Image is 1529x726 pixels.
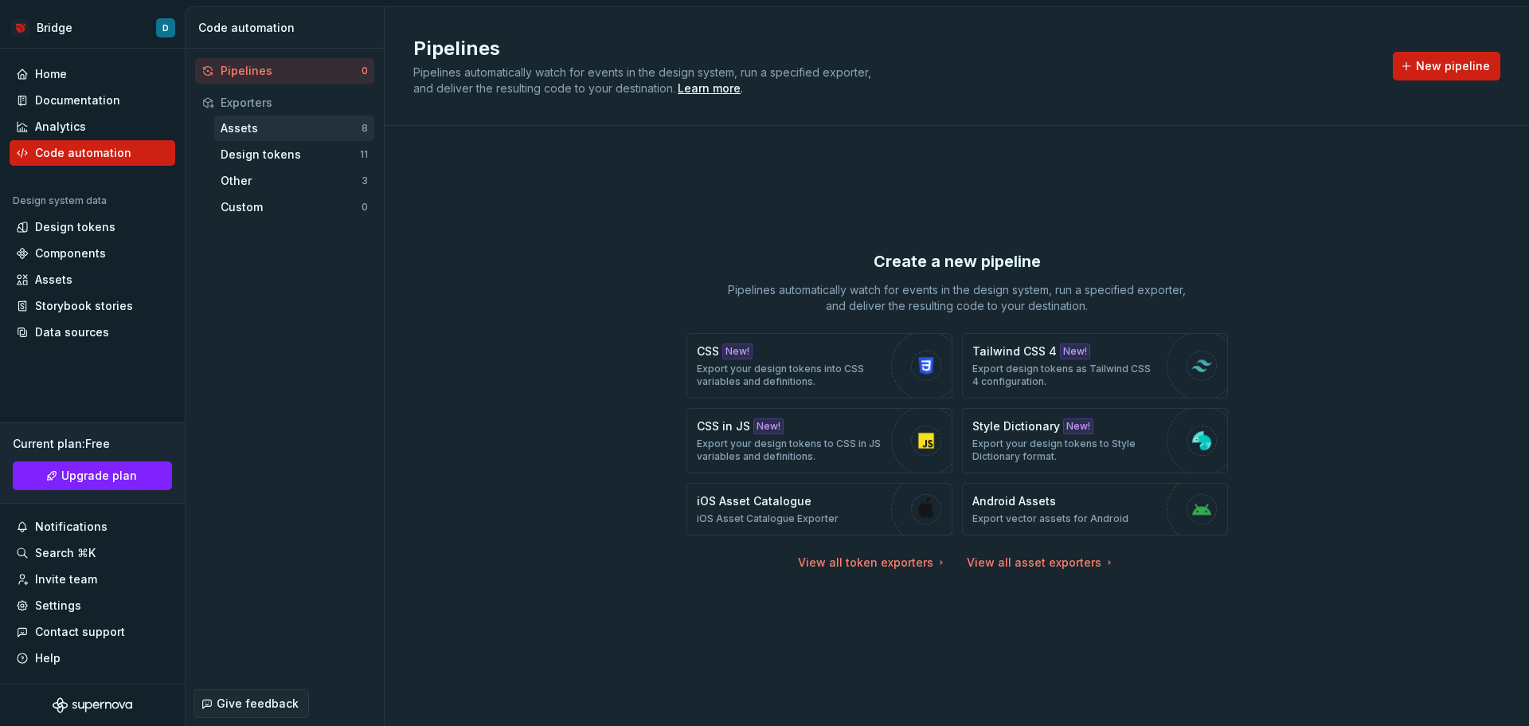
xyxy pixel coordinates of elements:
p: Android Assets [972,493,1056,509]
div: Bridge [37,20,72,36]
p: CSS in JS [697,418,750,434]
div: New! [722,343,753,359]
img: 3f850d6b-8361-4b34-8a82-b945b4d8a89b.png [11,18,30,37]
a: Code automation [10,140,175,166]
span: . [675,83,743,95]
p: Style Dictionary [972,418,1060,434]
div: New! [753,418,784,434]
div: Notifications [35,519,108,535]
span: New pipeline [1416,58,1490,74]
div: D [162,22,169,34]
a: Invite team [10,567,175,592]
div: Pipelines [221,63,362,79]
div: Other [221,173,362,189]
p: Export design tokens as Tailwind CSS 4 configuration. [972,363,1159,388]
div: Search ⌘K [35,545,96,561]
button: CSSNew!Export your design tokens into CSS variables and definitions. [686,333,952,398]
div: Assets [35,272,72,288]
p: Export your design tokens into CSS variables and definitions. [697,363,883,388]
div: Code automation [35,145,131,161]
div: Documentation [35,92,120,108]
div: Contact support [35,624,125,640]
div: Help [35,650,61,666]
div: Components [35,245,106,261]
h2: Pipelines [413,36,1374,61]
div: Design tokens [221,147,360,163]
p: Create a new pipeline [874,250,1041,273]
button: Assets8 [214,116,374,141]
div: Assets [221,120,362,136]
a: Design tokens [10,214,175,240]
button: BridgeD [3,10,182,45]
p: Export your design tokens to CSS in JS variables and definitions. [697,438,883,463]
div: Custom [221,199,362,215]
a: View all asset exporters [967,555,1116,571]
a: Data sources [10,320,175,345]
button: Style DictionaryNew!Export your design tokens to Style Dictionary format. [962,408,1228,473]
button: Custom0 [214,194,374,220]
p: iOS Asset Catalogue [697,493,811,509]
button: Android AssetsExport vector assets for Android [962,483,1228,536]
button: CSS in JSNew!Export your design tokens to CSS in JS variables and definitions. [686,408,952,473]
div: Data sources [35,324,109,340]
div: Design system data [13,194,107,207]
button: New pipeline [1393,52,1500,80]
button: Other3 [214,168,374,194]
p: Pipelines automatically watch for events in the design system, run a specified exporter, and deli... [718,282,1196,314]
div: Home [35,66,67,82]
div: Invite team [35,571,97,587]
a: View all token exporters [798,555,948,571]
button: Design tokens11 [214,142,374,167]
svg: Supernova Logo [53,697,132,713]
button: Pipelines0 [195,58,374,84]
div: Current plan : Free [13,436,172,452]
div: 3 [362,175,368,187]
p: Tailwind CSS 4 [972,343,1057,359]
p: Export your design tokens to Style Dictionary format. [972,438,1159,463]
button: Help [10,646,175,671]
button: Search ⌘K [10,540,175,566]
button: iOS Asset CatalogueiOS Asset Catalogue Exporter [686,483,952,536]
a: Home [10,61,175,87]
span: Pipelines automatically watch for events in the design system, run a specified exporter, and deli... [413,65,874,95]
a: Storybook stories [10,293,175,319]
a: Analytics [10,114,175,139]
div: 11 [360,148,368,161]
a: Documentation [10,88,175,113]
div: Settings [35,598,81,614]
div: Exporters [221,95,368,111]
span: Give feedback [217,696,299,712]
p: iOS Asset Catalogue Exporter [697,512,839,525]
div: Design tokens [35,219,115,235]
div: 0 [362,65,368,77]
div: Code automation [198,20,377,36]
p: Export vector assets for Android [972,512,1128,525]
span: Upgrade plan [61,468,137,484]
div: New! [1063,418,1093,434]
div: Analytics [35,119,86,135]
a: Learn more [678,80,741,96]
div: New! [1060,343,1090,359]
a: Components [10,241,175,266]
p: CSS [697,343,719,359]
button: Give feedback [194,689,309,718]
div: 8 [362,122,368,135]
button: Tailwind CSS 4New!Export design tokens as Tailwind CSS 4 configuration. [962,333,1228,398]
a: Assets [10,267,175,292]
button: Notifications [10,514,175,540]
div: Storybook stories [35,298,133,314]
a: Upgrade plan [13,461,172,490]
div: 0 [362,201,368,214]
button: Contact support [10,619,175,645]
a: Settings [10,593,175,618]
